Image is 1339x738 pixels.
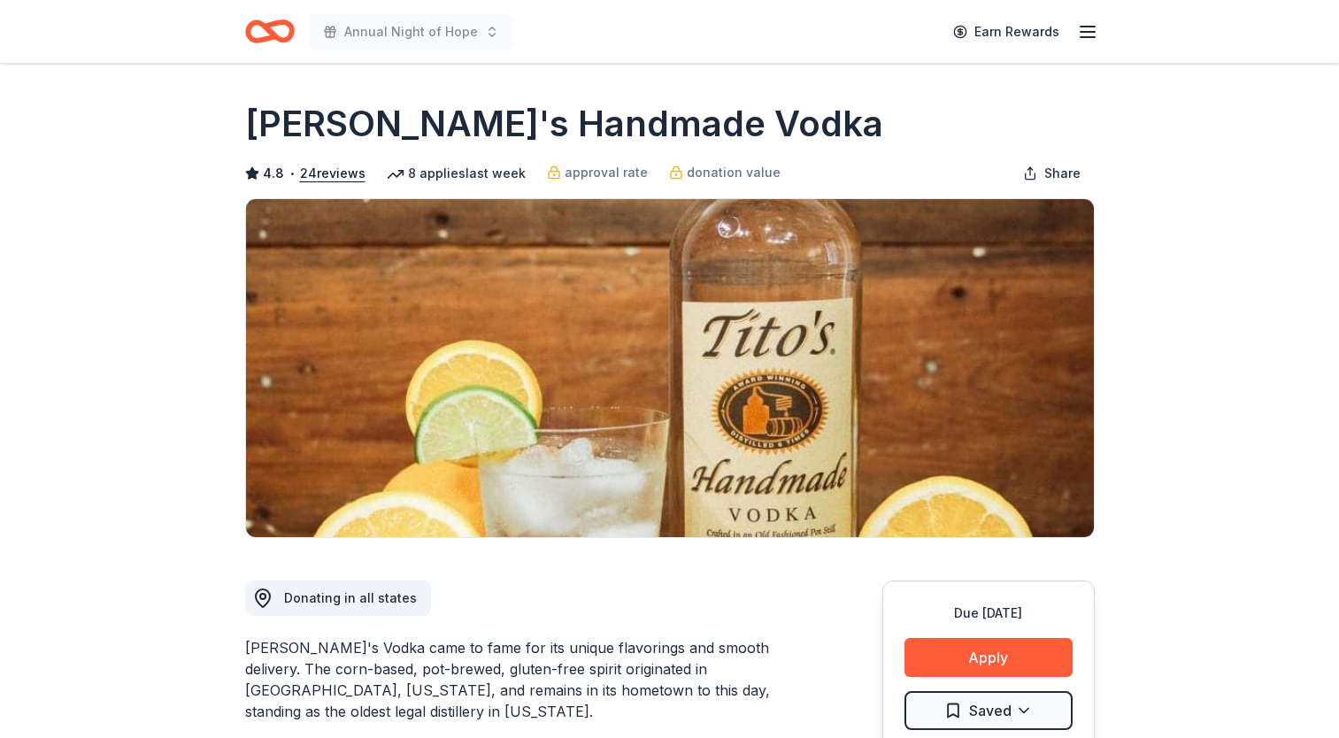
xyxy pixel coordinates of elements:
[344,21,478,42] span: Annual Night of Hope
[904,638,1073,677] button: Apply
[904,603,1073,624] div: Due [DATE]
[263,163,284,184] span: 4.8
[309,14,513,50] button: Annual Night of Hope
[387,163,526,184] div: 8 applies last week
[943,16,1070,48] a: Earn Rewards
[565,162,648,183] span: approval rate
[284,590,417,605] span: Donating in all states
[969,699,1012,722] span: Saved
[245,11,295,52] a: Home
[246,199,1094,537] img: Image for Tito's Handmade Vodka
[1009,156,1095,191] button: Share
[547,162,648,183] a: approval rate
[245,99,883,149] h1: [PERSON_NAME]'s Handmade Vodka
[245,637,797,722] div: [PERSON_NAME]'s Vodka came to fame for its unique flavorings and smooth delivery. The corn-based,...
[300,163,366,184] button: 24reviews
[289,166,295,181] span: •
[1044,163,1081,184] span: Share
[904,691,1073,730] button: Saved
[669,162,781,183] a: donation value
[687,162,781,183] span: donation value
